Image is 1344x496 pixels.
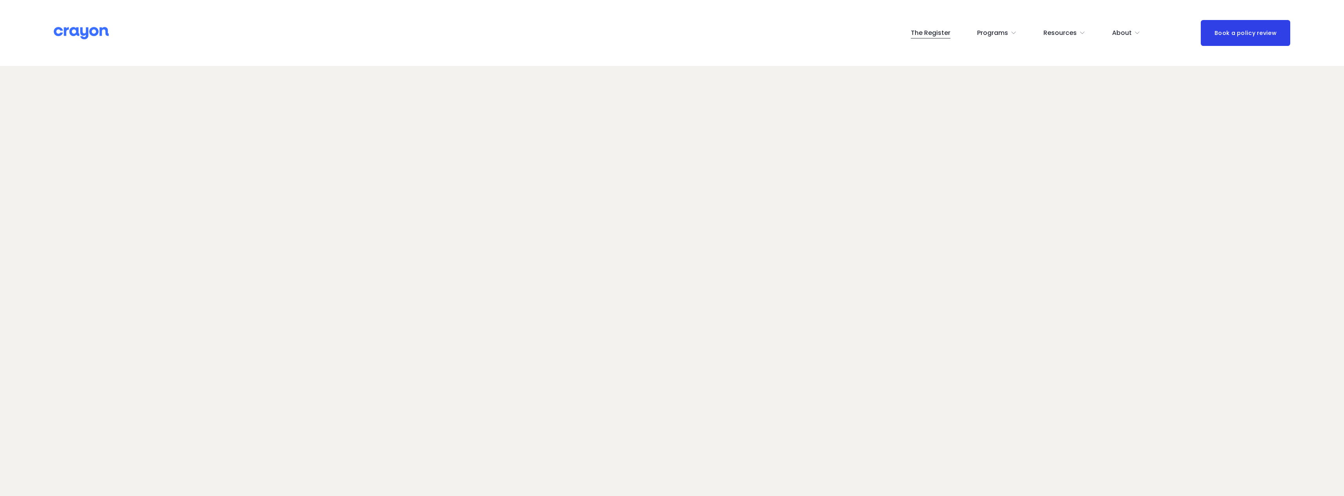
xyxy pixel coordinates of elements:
span: Programs [977,27,1008,39]
a: The Register [911,27,950,39]
a: folder dropdown [977,27,1017,39]
a: folder dropdown [1112,27,1140,39]
a: Book a policy review [1201,20,1290,46]
a: folder dropdown [1043,27,1085,39]
span: Resources [1043,27,1077,39]
span: About [1112,27,1132,39]
img: Crayon [54,26,109,40]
